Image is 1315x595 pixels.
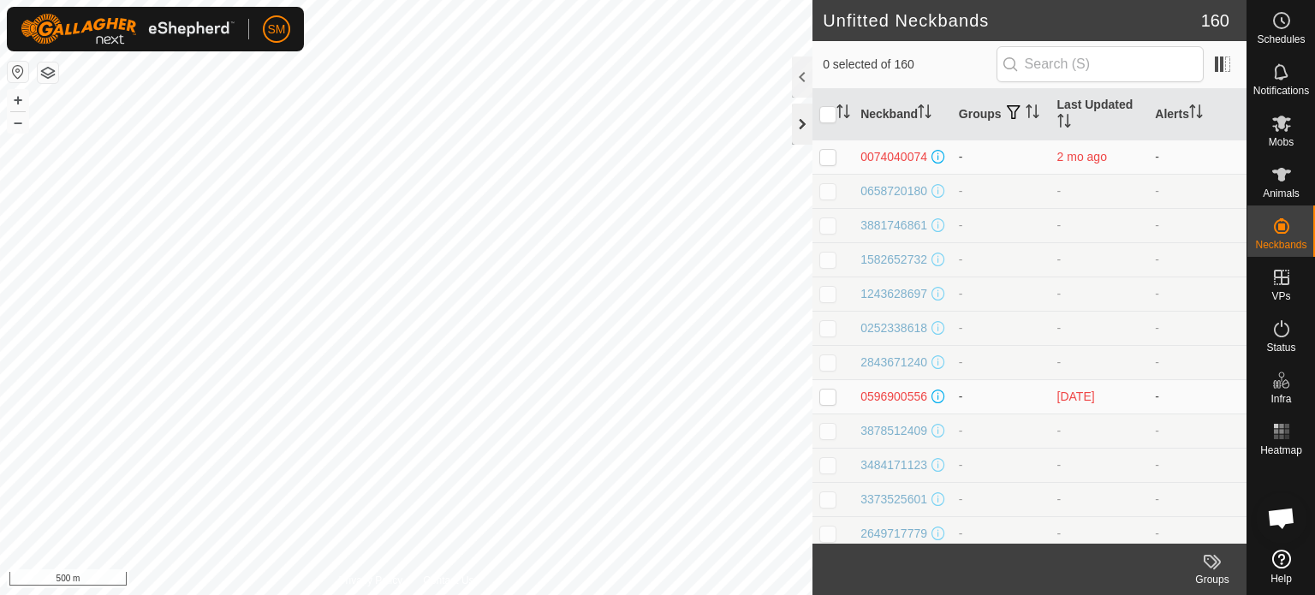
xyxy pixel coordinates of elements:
div: Groups [1178,572,1247,587]
button: Map Layers [38,62,58,83]
td: - [1148,242,1247,277]
div: 1243628697 [860,285,927,303]
td: - [1148,311,1247,345]
th: Last Updated [1050,89,1149,140]
span: - [1057,321,1062,335]
div: 2649717779 [860,525,927,543]
div: 0252338618 [860,319,927,337]
th: Alerts [1148,89,1247,140]
div: 3373525601 [860,491,927,509]
span: - [1057,218,1062,232]
div: 3878512409 [860,422,927,440]
span: - [1057,527,1062,540]
td: - [952,277,1050,311]
span: Status [1266,342,1295,353]
p-sorticon: Activate to sort [1189,107,1203,121]
p-sorticon: Activate to sort [1026,107,1039,121]
td: - [952,482,1050,516]
span: VPs [1271,291,1290,301]
td: - [952,448,1050,482]
span: Schedules [1257,34,1305,45]
td: - [1148,379,1247,414]
span: - [1057,253,1062,266]
td: - [1148,516,1247,550]
td: - [1148,482,1247,516]
span: Infra [1270,394,1291,404]
td: - [1148,140,1247,174]
td: - [1148,448,1247,482]
td: - [1148,277,1247,311]
span: SM [268,21,286,39]
span: 0 selected of 160 [823,56,996,74]
td: - [952,174,1050,208]
p-sorticon: Activate to sort [918,107,931,121]
td: - [952,345,1050,379]
button: Reset Map [8,62,28,82]
img: Gallagher Logo [21,14,235,45]
span: - [1057,458,1062,472]
span: 160 [1201,8,1229,33]
div: 0658720180 [860,182,927,200]
td: - [952,516,1050,550]
div: 3881746861 [860,217,927,235]
td: - [952,140,1050,174]
span: 17 Sept 2025, 12:36 am [1057,390,1095,403]
td: - [1148,208,1247,242]
span: Mobs [1269,137,1294,147]
a: Help [1247,543,1315,591]
td: - [952,242,1050,277]
span: - [1057,355,1062,369]
span: Animals [1263,188,1300,199]
span: - [1057,287,1062,300]
div: 0596900556 [860,388,927,406]
div: 2843671240 [860,354,927,372]
span: Heatmap [1260,445,1302,455]
h2: Unfitted Neckbands [823,10,1201,31]
td: - [1148,414,1247,448]
button: – [8,112,28,133]
span: - [1057,492,1062,506]
span: Help [1270,574,1292,584]
input: Search (S) [997,46,1204,82]
a: Privacy Policy [339,573,403,588]
td: - [952,208,1050,242]
p-sorticon: Activate to sort [1057,116,1071,130]
td: - [952,414,1050,448]
a: Contact Us [423,573,473,588]
div: Open chat [1256,492,1307,544]
span: 10 July 2025, 4:36 pm [1057,150,1107,164]
p-sorticon: Activate to sort [836,107,850,121]
span: - [1057,424,1062,437]
span: Neckbands [1255,240,1306,250]
span: - [1057,184,1062,198]
td: - [1148,174,1247,208]
th: Groups [952,89,1050,140]
span: Notifications [1253,86,1309,96]
td: - [952,311,1050,345]
div: 0074040074 [860,148,927,166]
td: - [1148,345,1247,379]
div: 1582652732 [860,251,927,269]
div: 3484171123 [860,456,927,474]
th: Neckband [854,89,952,140]
td: - [952,379,1050,414]
button: + [8,90,28,110]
